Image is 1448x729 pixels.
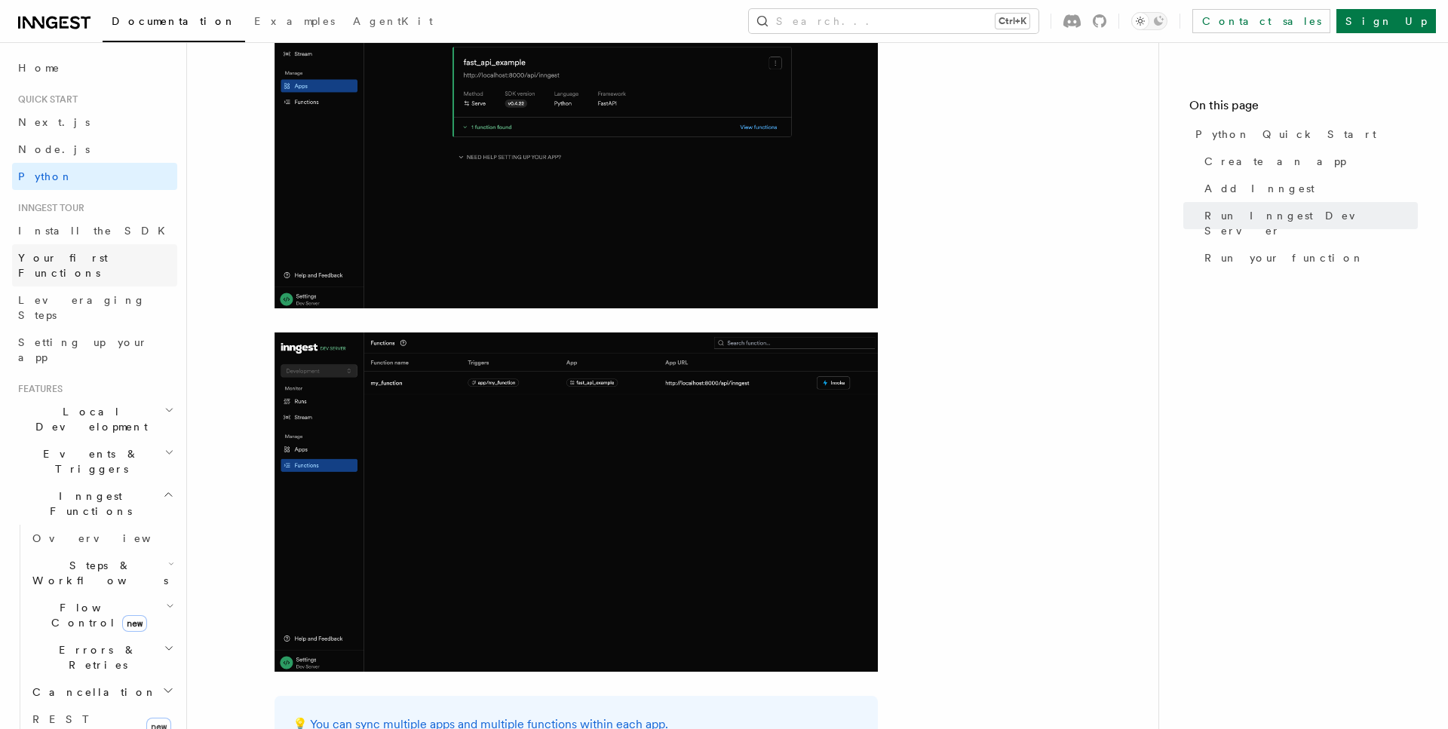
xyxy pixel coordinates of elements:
span: AgentKit [353,15,433,27]
button: Steps & Workflows [26,552,177,594]
span: Inngest tour [12,202,84,214]
span: Examples [254,15,335,27]
a: Next.js [12,109,177,136]
a: Home [12,54,177,81]
img: quick-start-functions.png [275,332,878,672]
a: Node.js [12,136,177,163]
span: Node.js [18,143,90,155]
a: Sign Up [1336,9,1436,33]
button: Inngest Functions [12,482,177,525]
span: Errors & Retries [26,642,164,672]
a: Overview [26,525,177,552]
kbd: Ctrl+K [995,14,1029,29]
span: Your first Functions [18,252,108,279]
span: Setting up your app [18,336,148,363]
button: Events & Triggers [12,440,177,482]
span: Run Inngest Dev Server [1204,208,1418,238]
button: Cancellation [26,678,177,706]
span: Documentation [112,15,236,27]
a: Create an app [1198,148,1418,175]
a: Leveraging Steps [12,286,177,329]
button: Errors & Retries [26,636,177,678]
a: Contact sales [1192,9,1330,33]
span: Leveraging Steps [18,294,146,321]
span: Flow Control [26,600,166,630]
span: Events & Triggers [12,446,164,476]
a: AgentKit [344,5,442,41]
a: Python Quick Start [1189,121,1418,148]
a: Install the SDK [12,217,177,244]
span: Python [18,170,73,182]
button: Flow Controlnew [26,594,177,636]
button: Toggle dark mode [1131,12,1167,30]
a: Python [12,163,177,190]
a: Your first Functions [12,244,177,286]
span: Steps & Workflows [26,558,168,588]
h4: On this page [1189,96,1418,121]
a: Add Inngest [1198,175,1418,202]
button: Search...Ctrl+K [749,9,1038,33]
span: Local Development [12,404,164,434]
span: Quick start [12,93,78,106]
span: Run your function [1204,250,1364,265]
a: Run your function [1198,244,1418,271]
span: Add Inngest [1204,181,1315,196]
span: Install the SDK [18,225,174,237]
a: Examples [245,5,344,41]
span: new [122,615,147,632]
a: Setting up your app [12,329,177,371]
a: Documentation [103,5,245,42]
span: Home [18,60,60,75]
span: Features [12,383,63,395]
span: Python Quick Start [1195,127,1376,142]
span: Create an app [1204,154,1346,169]
span: Cancellation [26,685,157,700]
button: Local Development [12,398,177,440]
span: Inngest Functions [12,489,163,519]
span: Overview [32,532,188,544]
a: Run Inngest Dev Server [1198,202,1418,244]
span: Next.js [18,116,90,128]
